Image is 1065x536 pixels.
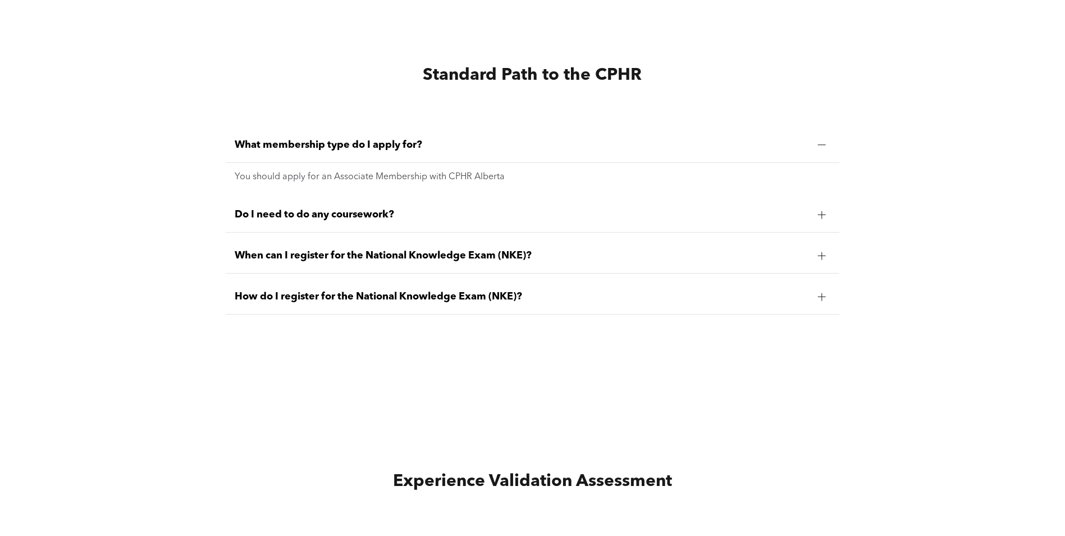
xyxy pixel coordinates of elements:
p: You should apply for an Associate Membership with CPHR Alberta [235,172,830,183]
span: Do I need to do any coursework? [235,208,808,221]
span: Experience Validation Assessment [393,473,672,490]
span: When can I register for the National Knowledge Exam (NKE)? [235,249,808,262]
span: Standard Path to the CPHR [423,67,642,84]
span: How do I register for the National Knowledge Exam (NKE)? [235,290,808,303]
span: What membership type do I apply for? [235,139,808,151]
